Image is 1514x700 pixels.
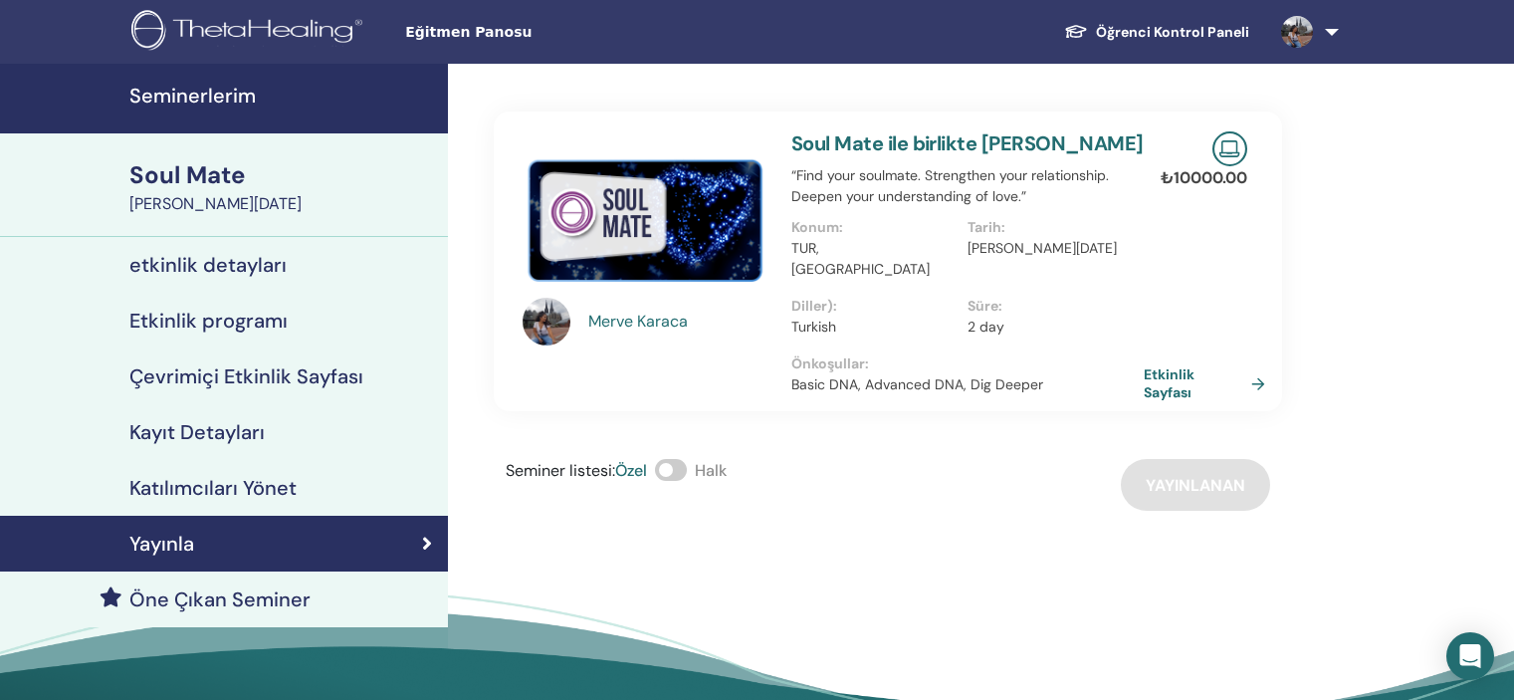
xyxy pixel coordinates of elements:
span: Özel [615,460,647,481]
a: Soul Mate ile birlikte [PERSON_NAME] [791,130,1144,156]
p: Tarih : [968,217,1132,238]
span: Halk [695,460,727,481]
h4: Etkinlik programı [129,309,288,333]
p: [PERSON_NAME][DATE] [968,238,1132,259]
span: Eğitmen Panosu [405,22,704,43]
a: Soul Mate[PERSON_NAME][DATE] [117,158,448,216]
div: Open Intercom Messenger [1446,632,1494,680]
h4: Yayınla [129,532,194,556]
p: 2 day [968,317,1132,338]
img: default.jpg [523,298,570,346]
h4: Kayıt Detayları [129,420,265,444]
p: Önkoşullar : [791,353,1144,374]
img: Soul Mate [523,131,767,304]
img: default.jpg [1281,16,1313,48]
p: “Find your soulmate. Strengthen your relationship. Deepen your understanding of love.” [791,165,1144,207]
div: Soul Mate [129,158,436,192]
p: Basic DNA, Advanced DNA, Dig Deeper [791,374,1144,395]
p: Konum : [791,217,956,238]
p: ₺ 10000.00 [1161,166,1247,190]
p: Turkish [791,317,956,338]
h4: etkinlik detayları [129,253,287,277]
h4: Çevrimiçi Etkinlik Sayfası [129,364,363,388]
img: logo.png [131,10,369,55]
p: TUR, [GEOGRAPHIC_DATA] [791,238,956,280]
img: Live Online Seminar [1212,131,1247,166]
a: Öğrenci Kontrol Paneli [1048,14,1265,51]
h4: Öne Çıkan Seminer [129,587,311,611]
img: graduation-cap-white.svg [1064,23,1088,40]
a: Etkinlik Sayfası [1144,365,1273,401]
h4: Seminerlerim [129,84,436,108]
p: Süre : [968,296,1132,317]
a: Merve Karaca [588,310,772,334]
span: Seminer listesi : [506,460,615,481]
h4: Katılımcıları Yönet [129,476,297,500]
p: Diller) : [791,296,956,317]
div: [PERSON_NAME][DATE] [129,192,436,216]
